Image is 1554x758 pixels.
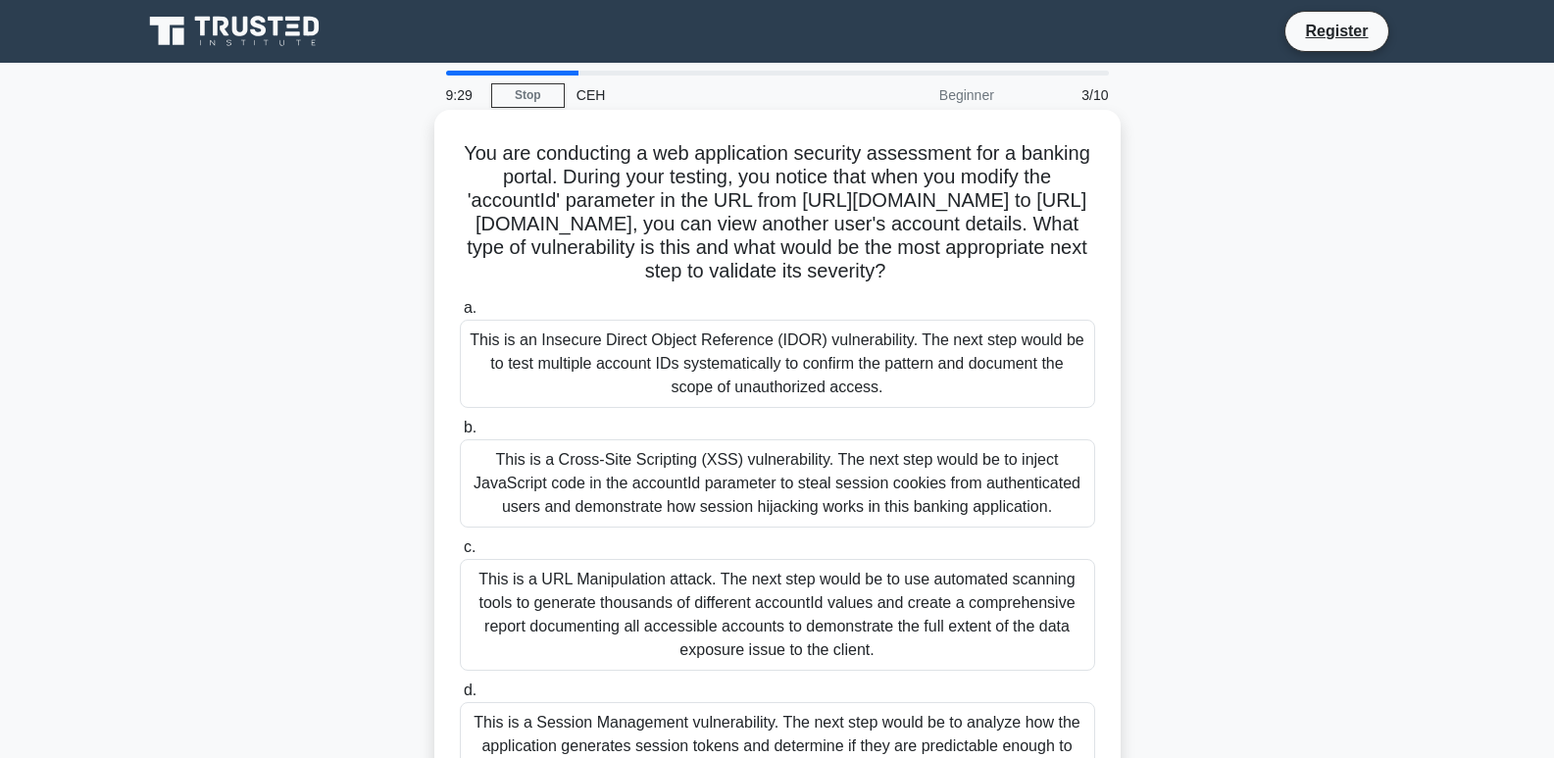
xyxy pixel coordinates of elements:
[464,419,476,435] span: b.
[464,682,476,698] span: d.
[434,76,491,115] div: 9:29
[460,439,1095,528] div: This is a Cross-Site Scripting (XSS) vulnerability. The next step would be to inject JavaScript c...
[464,538,476,555] span: c.
[464,299,476,316] span: a.
[460,320,1095,408] div: This is an Insecure Direct Object Reference (IDOR) vulnerability. The next step would be to test ...
[458,141,1097,284] h5: You are conducting a web application security assessment for a banking portal. During your testin...
[565,76,834,115] div: CEH
[491,83,565,108] a: Stop
[834,76,1006,115] div: Beginner
[1006,76,1121,115] div: 3/10
[1293,19,1379,43] a: Register
[460,559,1095,671] div: This is a URL Manipulation attack. The next step would be to use automated scanning tools to gene...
